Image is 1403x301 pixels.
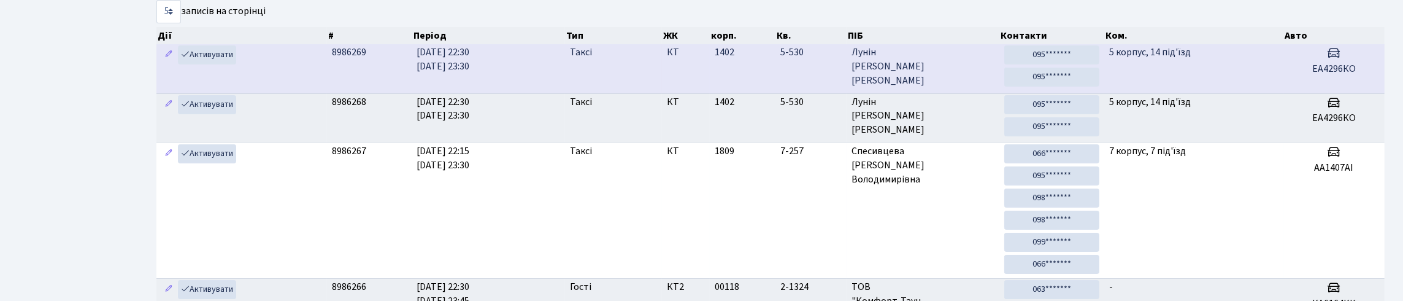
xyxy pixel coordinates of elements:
[161,144,176,163] a: Редагувати
[1109,280,1113,294] span: -
[999,27,1104,44] th: Контакти
[178,95,236,114] a: Активувати
[161,95,176,114] a: Редагувати
[780,144,842,158] span: 7-257
[161,45,176,64] a: Редагувати
[412,27,566,44] th: Період
[667,95,705,109] span: КТ
[847,27,999,44] th: ПІБ
[178,144,236,163] a: Активувати
[178,45,236,64] a: Активувати
[327,27,412,44] th: #
[715,280,739,294] span: 00118
[1104,27,1283,44] th: Ком.
[780,95,842,109] span: 5-530
[1109,95,1191,109] span: 5 корпус, 14 під'їзд
[851,45,994,88] span: Лунін [PERSON_NAME] [PERSON_NAME]
[851,144,994,187] span: Спесивцева [PERSON_NAME] Володимирівна
[570,45,592,60] span: Таксі
[851,95,994,138] span: Лунін [PERSON_NAME] [PERSON_NAME]
[1288,112,1380,124] h5: ЕА4296КО
[161,280,176,299] a: Редагувати
[780,280,842,294] span: 2-1324
[715,95,734,109] span: 1402
[565,27,662,44] th: Тип
[715,45,734,59] span: 1402
[715,144,734,158] span: 1809
[417,144,470,172] span: [DATE] 22:15 [DATE] 23:30
[417,45,470,73] span: [DATE] 22:30 [DATE] 23:30
[1288,63,1380,75] h5: ЕА4296КО
[667,45,705,60] span: КТ
[1109,144,1186,158] span: 7 корпус, 7 під'їзд
[667,144,705,158] span: КТ
[332,95,366,109] span: 8986268
[417,95,470,123] span: [DATE] 22:30 [DATE] 23:30
[570,280,591,294] span: Гості
[1283,27,1385,44] th: Авто
[332,144,366,158] span: 8986267
[156,27,327,44] th: Дії
[775,27,847,44] th: Кв.
[1109,45,1191,59] span: 5 корпус, 14 під'їзд
[780,45,842,60] span: 5-530
[667,280,705,294] span: КТ2
[332,280,366,294] span: 8986266
[570,144,592,158] span: Таксі
[662,27,710,44] th: ЖК
[178,280,236,299] a: Активувати
[332,45,366,59] span: 8986269
[1288,162,1380,174] h5: АА1407АІ
[570,95,592,109] span: Таксі
[710,27,775,44] th: корп.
